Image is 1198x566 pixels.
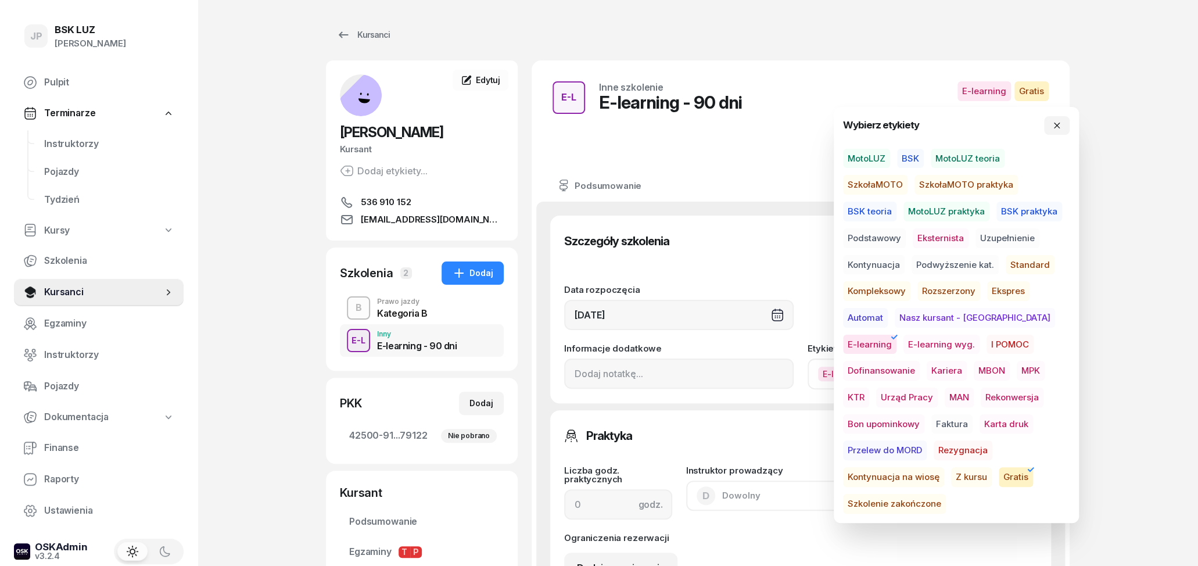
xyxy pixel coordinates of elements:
button: Nasz kursant - [GEOGRAPHIC_DATA] [895,308,1055,328]
span: Automat [843,308,888,328]
div: Kursant [340,485,504,501]
button: Uzupełnienie [975,228,1039,248]
div: Inne szkolenie [599,83,663,92]
span: Podwyższenie kat. [912,255,999,275]
span: Kursy [44,223,70,238]
div: Dodaj etykiety... [340,164,428,178]
span: Egzaminy [349,544,494,560]
span: Instruktorzy [44,348,174,363]
button: Rekonwersja [981,388,1043,407]
img: logo-xs-dark@2x.png [14,543,30,560]
div: Inny [377,331,457,338]
button: Kariera [927,361,967,381]
button: BSK praktyka [996,202,1062,221]
button: E-L [347,329,370,352]
span: T [399,546,410,558]
button: Standard [1006,255,1054,275]
span: I POMOC [987,335,1034,354]
a: Finanse [14,434,184,462]
button: Karta druk [980,414,1033,434]
span: [EMAIL_ADDRESS][DOMAIN_NAME] [361,213,504,227]
button: Przelew do MORD [843,440,927,460]
span: Pojazdy [44,164,174,180]
span: Terminarze [44,106,95,121]
button: Dofinansowanie [843,361,920,381]
a: Kursy [14,217,184,244]
button: E-learningGratis [808,359,1037,389]
a: Instruktorzy [35,130,184,158]
span: KTR [843,388,869,407]
span: Gratis [999,467,1033,487]
button: Faktura [931,414,973,434]
button: BSK teoria [843,202,896,221]
h3: Szczegóły szkolenia [564,232,669,250]
button: E-learning wyg. [903,335,980,354]
h3: Praktyka [586,427,632,445]
span: Edytuj [476,75,500,85]
div: [PERSON_NAME] [55,36,126,51]
span: Ekspres [987,281,1030,301]
div: B [351,298,367,318]
div: E-L [557,88,581,108]
button: MotoLUZ teoria [931,149,1005,169]
div: E-learning - 90 dni [599,92,742,113]
button: MPK [1017,361,1045,381]
a: Pojazdy [14,372,184,400]
button: SzkołaMOTO praktyka [914,175,1018,195]
a: Edytuj [453,70,508,91]
span: 2 [400,267,412,279]
button: E-learning [843,335,896,354]
div: E-learning - 90 dni [377,341,457,350]
button: Kompleksowy [843,281,910,301]
span: Instruktorzy [44,137,174,152]
button: Rezygnacja [934,440,992,460]
span: Szkolenie zakończone [843,494,946,514]
div: OSKAdmin [35,542,88,552]
a: 536 910 152 [340,195,504,209]
div: Prawo jazdy [377,298,428,305]
button: MBON [974,361,1010,381]
div: Kursanci [336,28,390,42]
span: Z kursu [951,467,992,487]
span: Eksternista [913,228,969,248]
span: E-learning [957,81,1011,101]
a: Ustawienia [14,497,184,525]
a: Szkolenia [14,247,184,275]
button: BPrawo jazdyKategoria B [340,292,504,324]
span: [PERSON_NAME] [340,124,443,141]
span: 42500-91...79122 [349,428,494,443]
button: B [347,296,370,320]
span: Kontynuacja na wiosę [843,467,944,487]
span: Egzaminy [44,316,174,331]
span: Gratis [1014,81,1049,101]
button: Dodaj [442,261,504,285]
a: Pojazdy [35,158,184,186]
input: 0 [564,489,672,520]
button: Kontynuacja [843,255,905,275]
span: Urząd Pracy [876,388,938,407]
button: Rozszerzony [917,281,980,301]
div: Nie pobrano [441,429,497,443]
a: Egzaminy [14,310,184,338]
button: Bon upominkowy [843,414,924,434]
button: MAN [945,388,974,407]
button: E-LInnyE-learning - 90 dni [340,324,504,357]
button: MotoLUZ [843,149,890,169]
span: JP [30,31,42,41]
